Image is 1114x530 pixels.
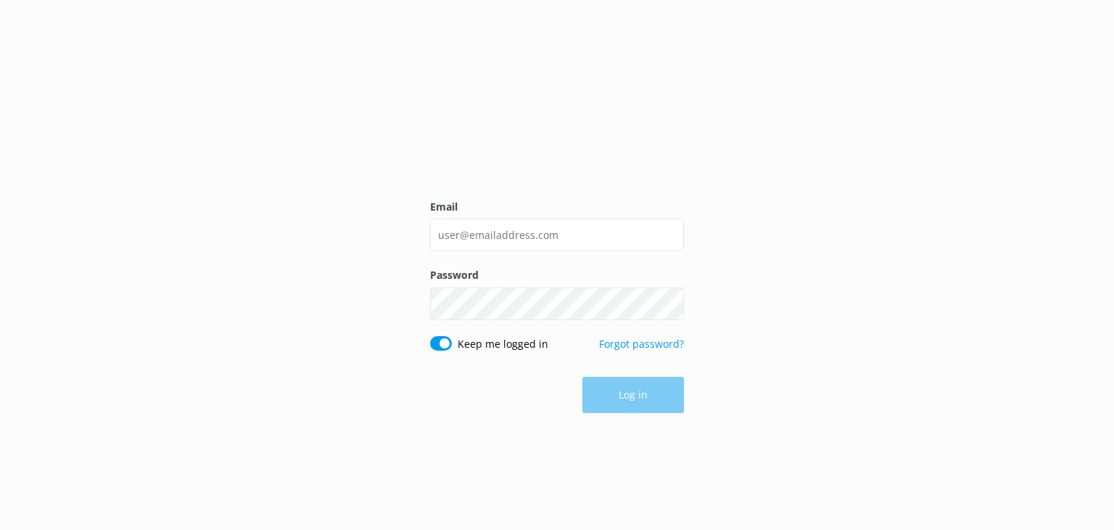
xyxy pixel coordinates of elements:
[599,337,684,351] a: Forgot password?
[655,289,684,318] button: Show password
[458,336,548,352] label: Keep me logged in
[430,219,684,251] input: user@emailaddress.com
[430,267,684,283] label: Password
[430,199,684,215] label: Email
